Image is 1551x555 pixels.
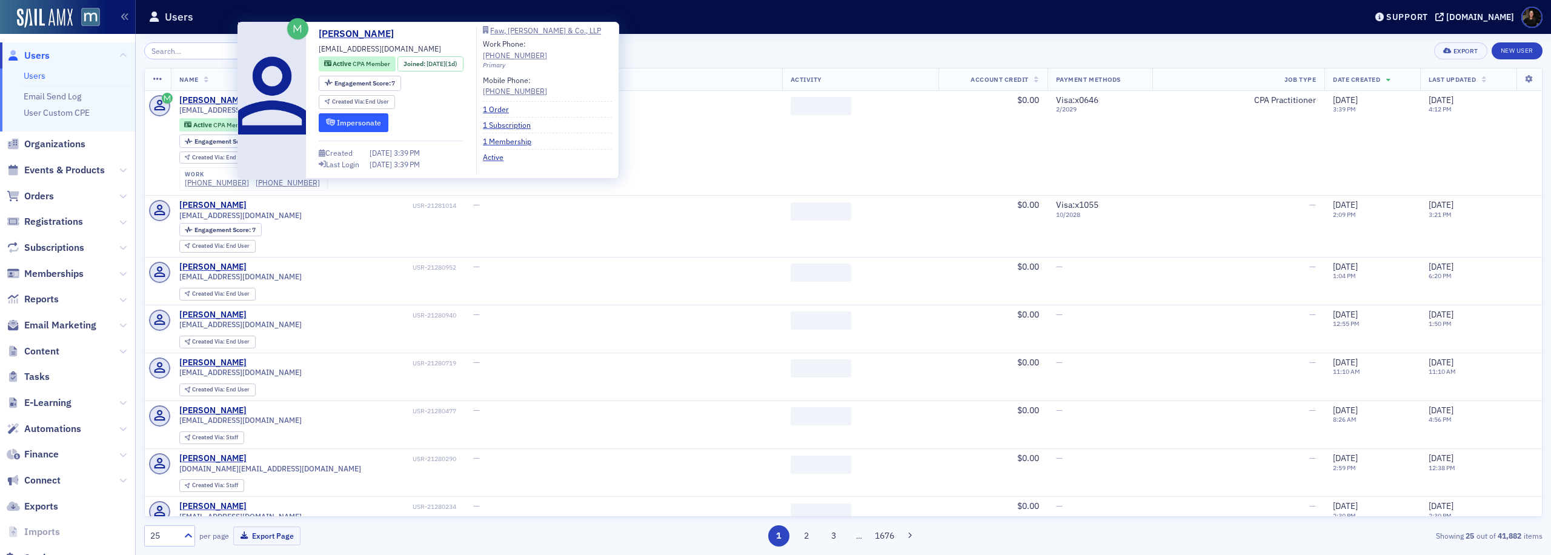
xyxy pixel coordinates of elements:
[179,118,256,131] div: Active: Active: CPA Member
[1056,261,1063,272] span: —
[473,199,480,210] span: —
[1429,453,1453,464] span: [DATE]
[7,474,61,487] a: Connect
[1333,75,1380,84] span: Date Created
[791,202,851,221] span: ‌
[397,56,463,71] div: Joined: 2025-08-21 00:00:00
[179,501,247,512] a: [PERSON_NAME]
[1309,357,1316,368] span: —
[179,200,247,211] a: [PERSON_NAME]
[7,422,81,436] a: Automations
[768,525,789,547] button: 1
[1333,453,1358,464] span: [DATE]
[1429,309,1453,320] span: [DATE]
[1453,48,1478,55] div: Export
[791,359,851,377] span: ‌
[370,159,394,169] span: [DATE]
[179,151,256,164] div: Created Via: End User
[1309,261,1316,272] span: —
[179,262,247,273] a: [PERSON_NAME]
[370,148,394,158] span: [DATE]
[7,49,50,62] a: Users
[1017,453,1039,464] span: $0.00
[1333,405,1358,416] span: [DATE]
[1429,500,1453,511] span: [DATE]
[24,91,81,102] a: Email Send Log
[24,474,61,487] span: Connect
[7,138,85,151] a: Organizations
[483,104,518,115] a: 1 Order
[1017,405,1039,416] span: $0.00
[179,464,361,473] span: [DOMAIN_NAME][EMAIL_ADDRESS][DOMAIN_NAME]
[1429,319,1452,328] time: 1:50 PM
[194,138,256,145] div: 7
[1333,261,1358,272] span: [DATE]
[427,59,457,69] div: (1d)
[1056,211,1144,219] span: 10 / 2028
[1085,530,1543,541] div: Showing out of items
[256,178,320,187] div: [PHONE_NUMBER]
[1017,357,1039,368] span: $0.00
[1429,271,1452,280] time: 6:20 PM
[194,225,252,234] span: Engagement Score :
[483,85,547,96] div: [PHONE_NUMBER]
[1496,530,1524,541] strong: 41,882
[1017,261,1039,272] span: $0.00
[1284,75,1316,84] span: Job Type
[1017,95,1039,105] span: $0.00
[791,407,851,425] span: ‌
[483,136,540,147] a: 1 Membership
[319,43,441,54] span: [EMAIL_ADDRESS][DOMAIN_NAME]
[192,337,226,345] span: Created Via :
[7,500,58,513] a: Exports
[179,479,244,492] div: Created Via: Staff
[179,310,247,321] a: [PERSON_NAME]
[179,405,247,416] a: [PERSON_NAME]
[1333,500,1358,511] span: [DATE]
[150,530,177,542] div: 25
[179,211,302,220] span: [EMAIL_ADDRESS][DOMAIN_NAME]
[1333,319,1360,328] time: 12:55 PM
[179,272,302,281] span: [EMAIL_ADDRESS][DOMAIN_NAME]
[1333,309,1358,320] span: [DATE]
[179,357,247,368] a: [PERSON_NAME]
[971,75,1028,84] span: Account Credit
[1017,500,1039,511] span: $0.00
[179,453,247,464] div: [PERSON_NAME]
[473,261,480,272] span: —
[333,59,353,68] span: Active
[192,290,226,297] span: Created Via :
[192,434,238,441] div: Staff
[17,8,73,28] a: SailAMX
[1429,75,1476,84] span: Last Updated
[483,50,547,61] div: [PHONE_NUMBER]
[144,42,260,59] input: Search…
[24,396,71,410] span: E-Learning
[1435,13,1518,21] button: [DOMAIN_NAME]
[199,530,229,541] label: per page
[319,95,395,109] div: Created Via: End User
[179,75,199,84] span: Name
[213,121,251,129] span: CPA Member
[874,525,895,547] button: 1676
[179,105,302,115] span: [EMAIL_ADDRESS][DOMAIN_NAME]
[1492,42,1543,59] a: New User
[1309,309,1316,320] span: —
[332,99,390,105] div: End User
[7,293,59,306] a: Reports
[24,70,45,81] a: Users
[325,150,353,156] div: Created
[404,59,427,69] span: Joined :
[1056,75,1121,84] span: Payment Methods
[791,75,822,84] span: Activity
[192,242,226,250] span: Created Via :
[1429,464,1455,472] time: 12:38 PM
[473,357,480,368] span: —
[7,267,84,281] a: Memberships
[1017,309,1039,320] span: $0.00
[1429,199,1453,210] span: [DATE]
[394,148,420,158] span: 3:39 PM
[483,38,547,61] div: Work Phone:
[1333,415,1357,424] time: 8:26 AM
